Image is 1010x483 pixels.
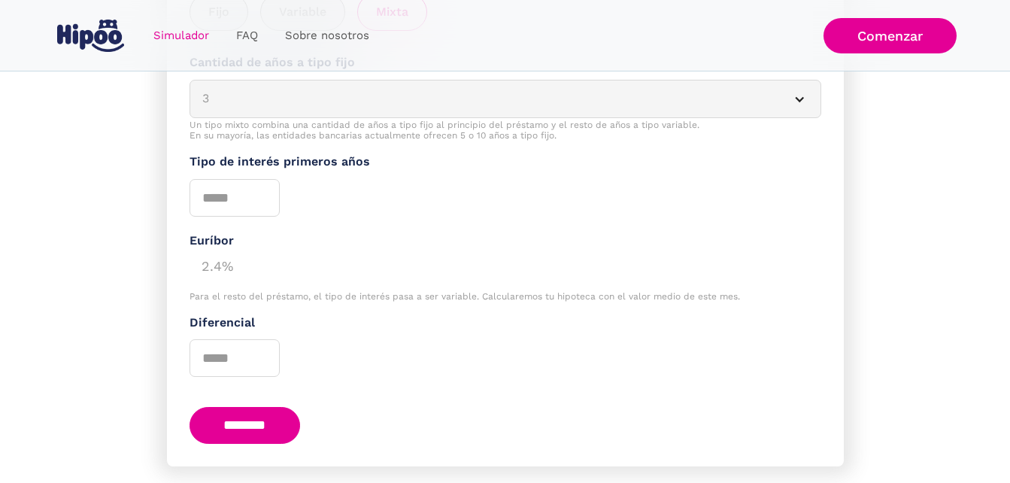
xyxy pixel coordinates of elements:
[190,250,821,280] div: 2.4%
[823,18,957,53] a: Comenzar
[54,14,128,58] a: home
[190,80,821,118] article: 3
[190,232,821,251] div: Euríbor
[223,21,271,50] a: FAQ
[140,21,223,50] a: Simulador
[271,21,383,50] a: Sobre nosotros
[190,291,821,302] div: Para el resto del préstamo, el tipo de interés pasa a ser variable. Calcularemos tu hipoteca con ...
[190,314,821,333] label: Diferencial
[190,120,821,141] div: Un tipo mixto combina una cantidad de años a tipo fijo al principio del préstamo y el resto de añ...
[202,90,772,108] div: 3
[190,153,821,172] label: Tipo de interés primeros años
